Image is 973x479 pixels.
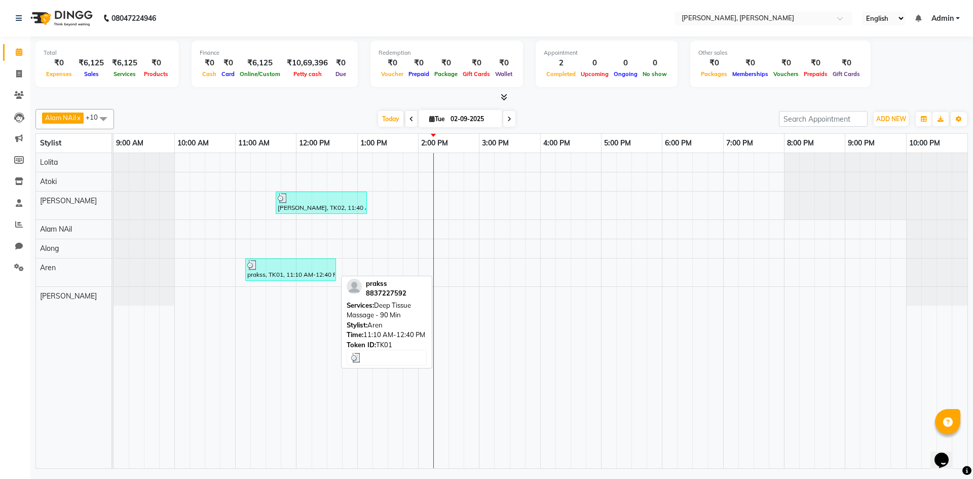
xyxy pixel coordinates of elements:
[379,57,406,69] div: ₹0
[141,70,171,78] span: Products
[44,70,74,78] span: Expenses
[544,49,669,57] div: Appointment
[237,70,283,78] span: Online/Custom
[698,70,730,78] span: Packages
[277,193,366,212] div: [PERSON_NAME], TK02, 11:40 AM-01:10 PM, Deep Tissue Massage - 90 Min
[236,136,272,151] a: 11:00 AM
[493,70,515,78] span: Wallet
[801,70,830,78] span: Prepaids
[640,70,669,78] span: No show
[724,136,756,151] a: 7:00 PM
[358,136,390,151] a: 1:00 PM
[640,57,669,69] div: 0
[296,136,332,151] a: 12:00 PM
[291,70,324,78] span: Petty cash
[771,57,801,69] div: ₹0
[347,330,427,340] div: 11:10 AM-12:40 PM
[460,57,493,69] div: ₹0
[200,70,219,78] span: Cash
[219,70,237,78] span: Card
[108,57,141,69] div: ₹6,125
[876,115,906,123] span: ADD NEW
[82,70,101,78] span: Sales
[578,70,611,78] span: Upcoming
[479,136,511,151] a: 3:00 PM
[40,158,58,167] span: Lolita
[40,138,61,148] span: Stylist
[45,114,76,122] span: Alam NAil
[366,288,406,299] div: 8837227592
[26,4,95,32] img: logo
[332,57,350,69] div: ₹0
[347,341,376,349] span: Token ID:
[237,57,283,69] div: ₹6,125
[784,136,816,151] a: 8:00 PM
[801,57,830,69] div: ₹0
[378,111,403,127] span: Today
[40,244,59,253] span: Along
[111,4,156,32] b: 08047224946
[44,57,74,69] div: ₹0
[611,57,640,69] div: 0
[347,330,363,339] span: Time:
[447,112,498,127] input: 2025-09-02
[771,70,801,78] span: Vouchers
[333,70,349,78] span: Due
[76,114,81,122] a: x
[427,115,447,123] span: Tue
[347,320,427,330] div: Aren
[432,57,460,69] div: ₹0
[930,438,963,469] iframe: chat widget
[493,57,515,69] div: ₹0
[283,57,332,69] div: ₹10,69,396
[347,321,367,329] span: Stylist:
[347,301,374,309] span: Services:
[432,70,460,78] span: Package
[200,57,219,69] div: ₹0
[544,70,578,78] span: Completed
[219,57,237,69] div: ₹0
[602,136,633,151] a: 5:00 PM
[347,279,362,294] img: profile
[931,13,954,24] span: Admin
[86,113,105,121] span: +10
[200,49,350,57] div: Finance
[698,57,730,69] div: ₹0
[907,136,943,151] a: 10:00 PM
[406,70,432,78] span: Prepaid
[730,70,771,78] span: Memberships
[578,57,611,69] div: 0
[40,196,97,205] span: [PERSON_NAME]
[379,70,406,78] span: Voucher
[366,279,387,287] span: prakss
[830,57,863,69] div: ₹0
[541,136,573,151] a: 4:00 PM
[460,70,493,78] span: Gift Cards
[698,49,863,57] div: Other sales
[114,136,146,151] a: 9:00 AM
[874,112,909,126] button: ADD NEW
[40,263,56,272] span: Aren
[111,70,138,78] span: Services
[40,177,57,186] span: Atoki
[175,136,211,151] a: 10:00 AM
[419,136,451,151] a: 2:00 PM
[406,57,432,69] div: ₹0
[730,57,771,69] div: ₹0
[347,301,411,319] span: Deep Tissue Massage - 90 Min
[662,136,694,151] a: 6:00 PM
[44,49,171,57] div: Total
[379,49,515,57] div: Redemption
[40,225,72,234] span: Alam NAil
[141,57,171,69] div: ₹0
[779,111,868,127] input: Search Appointment
[830,70,863,78] span: Gift Cards
[74,57,108,69] div: ₹6,125
[246,260,335,279] div: prakss, TK01, 11:10 AM-12:40 PM, Deep Tissue Massage - 90 Min
[347,340,427,350] div: TK01
[845,136,877,151] a: 9:00 PM
[611,70,640,78] span: Ongoing
[40,291,97,301] span: [PERSON_NAME]
[544,57,578,69] div: 2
